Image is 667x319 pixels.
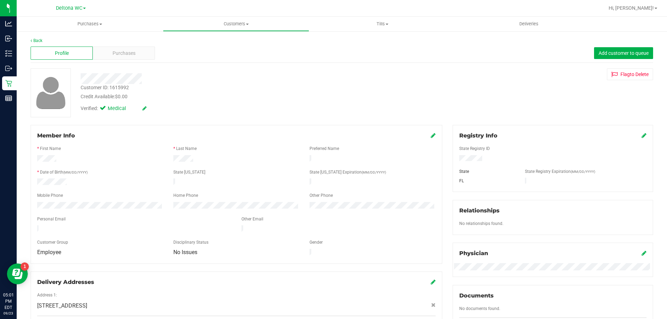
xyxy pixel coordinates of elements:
a: Back [31,38,42,43]
label: State [US_STATE] [173,169,205,175]
button: Add customer to queue [594,47,653,59]
label: Date of Birth [40,169,88,175]
span: Deltona WC [56,5,82,11]
span: Documents [459,292,494,299]
label: State Registry ID [459,145,490,152]
label: Address 1: [37,292,57,298]
span: Profile [55,50,69,57]
span: Member Info [37,132,75,139]
label: Other Email [241,216,263,222]
a: Tills [309,17,455,31]
label: State [US_STATE] Expiration [310,169,386,175]
button: Flagto Delete [607,68,653,80]
inline-svg: Inventory [5,50,12,57]
inline-svg: Inbound [5,35,12,42]
label: State Registry Expiration [525,168,595,175]
label: Mobile Phone [37,192,63,199]
a: Customers [163,17,309,31]
label: Home Phone [173,192,198,199]
span: $0.00 [115,94,127,99]
span: Relationships [459,207,500,214]
span: (MM/DD/YYYY) [63,170,88,174]
inline-svg: Outbound [5,65,12,72]
label: Gender [310,239,323,245]
span: Deliveries [510,21,548,27]
label: Other Phone [310,192,333,199]
span: Purchases [113,50,135,57]
span: Employee [37,249,61,255]
p: 05:01 PM EDT [3,292,14,311]
label: Customer Group [37,239,68,245]
div: Verified: [81,105,147,112]
p: 09/23 [3,311,14,316]
span: [STREET_ADDRESS] [37,302,87,310]
span: Physician [459,250,488,257]
span: Tills [310,21,455,27]
span: Medical [108,105,135,112]
label: No relationships found. [459,220,503,227]
iframe: Resource center unread badge [20,262,29,271]
div: FL [454,178,520,184]
div: State [454,168,520,175]
label: Preferred Name [310,145,339,152]
img: user-icon.png [33,75,69,111]
span: Hi, [PERSON_NAME]! [609,5,654,11]
span: No documents found. [459,306,500,311]
div: Customer ID: 1615992 [81,84,129,91]
inline-svg: Reports [5,95,12,102]
label: First Name [40,145,61,152]
inline-svg: Retail [5,80,12,87]
a: Purchases [17,17,163,31]
span: Purchases [17,21,163,27]
iframe: Resource center [7,263,28,284]
inline-svg: Analytics [5,20,12,27]
span: (MM/DD/YYYY) [362,170,386,174]
a: Deliveries [456,17,602,31]
span: Customers [163,21,309,27]
span: No Issues [173,249,197,255]
span: Add customer to queue [599,50,649,56]
span: (MM/DD/YYYY) [571,170,595,174]
label: Personal Email [37,216,66,222]
span: Registry Info [459,132,497,139]
label: Disciplinary Status [173,239,208,245]
label: Last Name [176,145,197,152]
span: Delivery Addresses [37,279,94,285]
div: Credit Available: [81,93,387,100]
